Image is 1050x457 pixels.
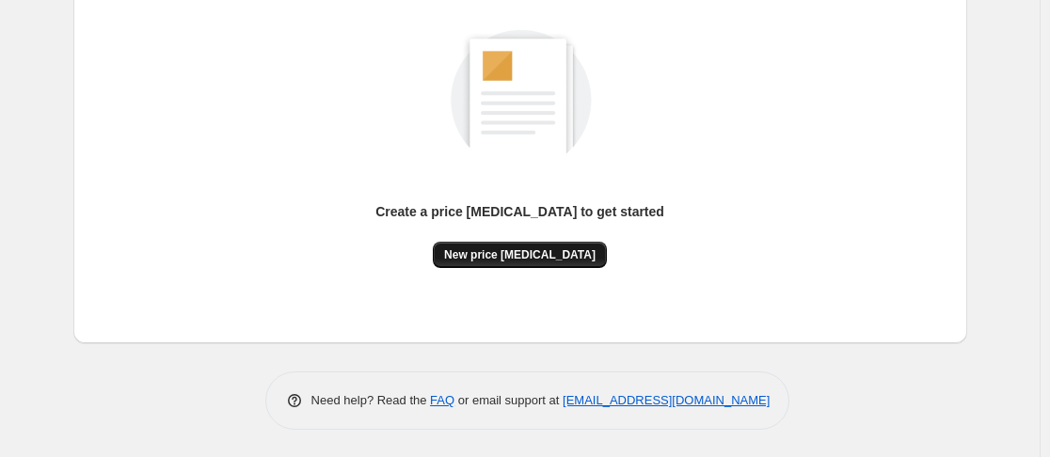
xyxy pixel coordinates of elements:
[430,393,454,407] a: FAQ
[433,242,607,268] button: New price [MEDICAL_DATA]
[454,393,563,407] span: or email support at
[563,393,770,407] a: [EMAIL_ADDRESS][DOMAIN_NAME]
[444,247,596,262] span: New price [MEDICAL_DATA]
[311,393,431,407] span: Need help? Read the
[375,202,664,221] p: Create a price [MEDICAL_DATA] to get started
